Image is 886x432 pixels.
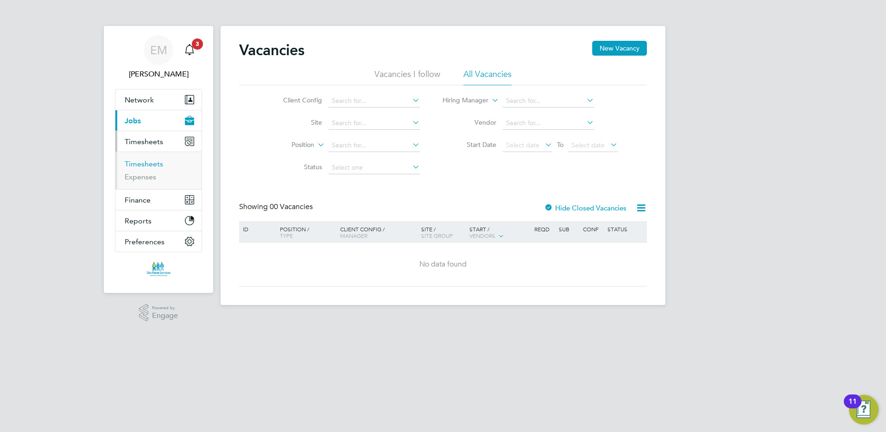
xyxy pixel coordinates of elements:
[374,69,440,85] li: Vacancies I follow
[125,159,163,168] a: Timesheets
[506,141,539,149] span: Select date
[125,116,141,125] span: Jobs
[115,210,202,231] button: Reports
[503,117,594,130] input: Search for...
[273,221,338,243] div: Position /
[849,395,879,425] button: Open Resource Center, 11 new notifications
[419,221,468,243] div: Site /
[152,312,178,320] span: Engage
[469,232,495,239] span: Vendors
[848,401,857,413] div: 11
[421,232,453,239] span: Site Group
[146,261,171,276] img: siteforceservices-logo-retina.png
[115,89,202,110] button: Network
[571,141,605,149] span: Select date
[180,35,199,65] a: 3
[115,131,202,152] button: Timesheets
[467,221,532,244] div: Start /
[340,232,367,239] span: Manager
[104,26,213,293] nav: Main navigation
[503,95,594,108] input: Search for...
[239,41,304,59] h2: Vacancies
[115,110,202,131] button: Jobs
[557,221,581,237] div: Sub
[329,161,420,174] input: Select one
[150,44,167,56] span: EM
[261,140,314,150] label: Position
[125,137,163,146] span: Timesheets
[115,231,202,252] button: Preferences
[269,118,322,127] label: Site
[435,96,488,105] label: Hiring Manager
[581,221,605,237] div: Conf
[532,221,556,237] div: Reqd
[269,96,322,104] label: Client Config
[463,69,512,85] li: All Vacancies
[125,172,156,181] a: Expenses
[443,140,496,149] label: Start Date
[329,95,420,108] input: Search for...
[544,203,627,212] label: Hide Closed Vacancies
[605,221,646,237] div: Status
[139,304,178,322] a: Powered byEngage
[115,69,202,80] span: Eliza McCallum
[115,35,202,80] a: EM[PERSON_NAME]
[192,38,203,50] span: 3
[125,95,154,104] span: Network
[443,118,496,127] label: Vendor
[554,139,566,151] span: To
[240,260,646,269] div: No data found
[239,202,315,212] div: Showing
[338,221,419,243] div: Client Config /
[125,196,151,204] span: Finance
[240,221,273,237] div: ID
[329,117,420,130] input: Search for...
[115,261,202,276] a: Go to home page
[329,139,420,152] input: Search for...
[115,152,202,189] div: Timesheets
[125,237,165,246] span: Preferences
[280,232,293,239] span: Type
[592,41,647,56] button: New Vacancy
[152,304,178,312] span: Powered by
[269,163,322,171] label: Status
[115,190,202,210] button: Finance
[270,202,313,211] span: 00 Vacancies
[125,216,152,225] span: Reports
